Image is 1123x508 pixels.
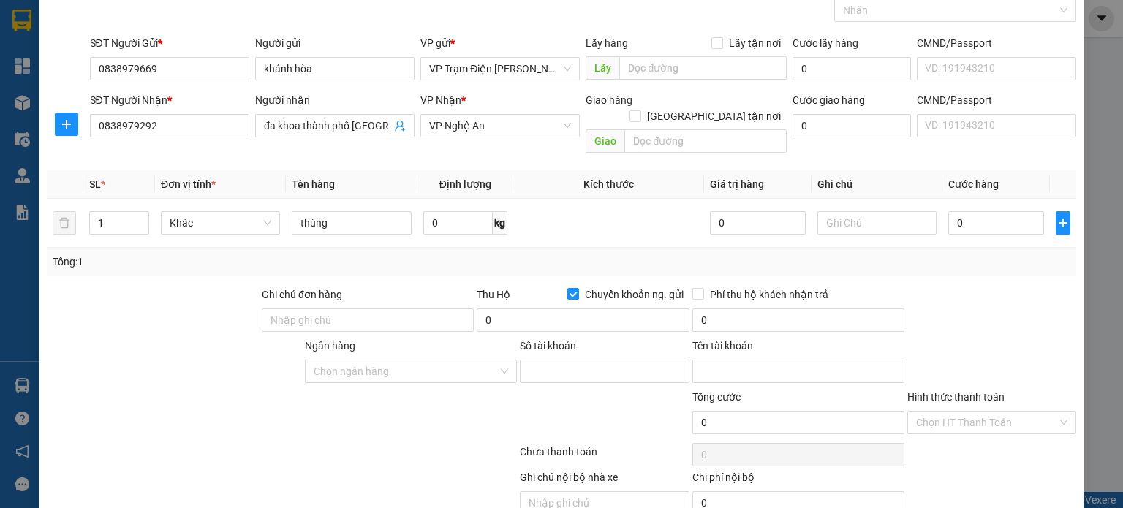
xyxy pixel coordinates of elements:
button: plus [55,113,78,136]
div: VP gửi [420,35,580,51]
span: Giao hàng [586,94,632,106]
span: Giá trị hàng [710,178,764,190]
input: Tên tài khoản [692,360,904,383]
div: Chi phí nội bộ [692,469,904,491]
span: kg [493,211,507,235]
div: CMND/Passport [917,92,1076,108]
label: Số tài khoản [520,340,576,352]
button: plus [1056,211,1070,235]
span: user-add [394,120,406,132]
th: Ghi chú [812,170,943,199]
div: SĐT Người Gửi [90,35,249,51]
span: Chuyển khoản ng. gửi [579,287,689,303]
input: Số tài khoản [520,360,689,383]
span: Tên hàng [292,178,335,190]
span: Tổng cước [692,391,741,403]
span: Khác [170,212,272,234]
input: 0 [710,211,806,235]
input: Cước giao hàng [793,114,911,137]
span: Lấy tận nơi [723,35,787,51]
label: Ngân hàng [305,340,355,352]
label: Ghi chú đơn hàng [262,289,342,300]
span: VP Nghệ An [429,115,571,137]
span: VP Nhận [420,94,461,106]
span: Thu Hộ [477,289,510,300]
label: Hình thức thanh toán [907,391,1005,403]
span: Lấy [586,56,619,80]
div: Ghi chú nội bộ nhà xe [520,469,689,491]
input: VD: Bàn, Ghế [292,211,412,235]
input: Ghi Chú [817,211,937,235]
div: Người nhận [255,92,415,108]
div: Chưa thanh toán [518,444,690,469]
label: Cước lấy hàng [793,37,858,49]
span: Cước hàng [948,178,999,190]
span: plus [1056,217,1070,229]
div: Tổng: 1 [53,254,434,270]
span: Định lượng [439,178,491,190]
input: Dọc đường [619,56,787,80]
span: [GEOGRAPHIC_DATA] tận nơi [641,108,787,124]
label: Cước giao hàng [793,94,865,106]
div: SĐT Người Nhận [90,92,249,108]
span: Lấy hàng [586,37,628,49]
input: Ngân hàng [314,360,498,382]
span: Kích thước [583,178,634,190]
div: Người gửi [255,35,415,51]
div: CMND/Passport [917,35,1076,51]
span: plus [56,118,77,130]
input: Cước lấy hàng [793,57,911,80]
button: delete [53,211,76,235]
input: Ghi chú đơn hàng [262,308,474,332]
label: Tên tài khoản [692,340,753,352]
span: SL [89,178,101,190]
span: VP Trạm Điện Chu Văn An [429,58,571,80]
input: Dọc đường [624,129,787,153]
span: Phí thu hộ khách nhận trả [704,287,834,303]
span: Đơn vị tính [161,178,216,190]
span: Giao [586,129,624,153]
